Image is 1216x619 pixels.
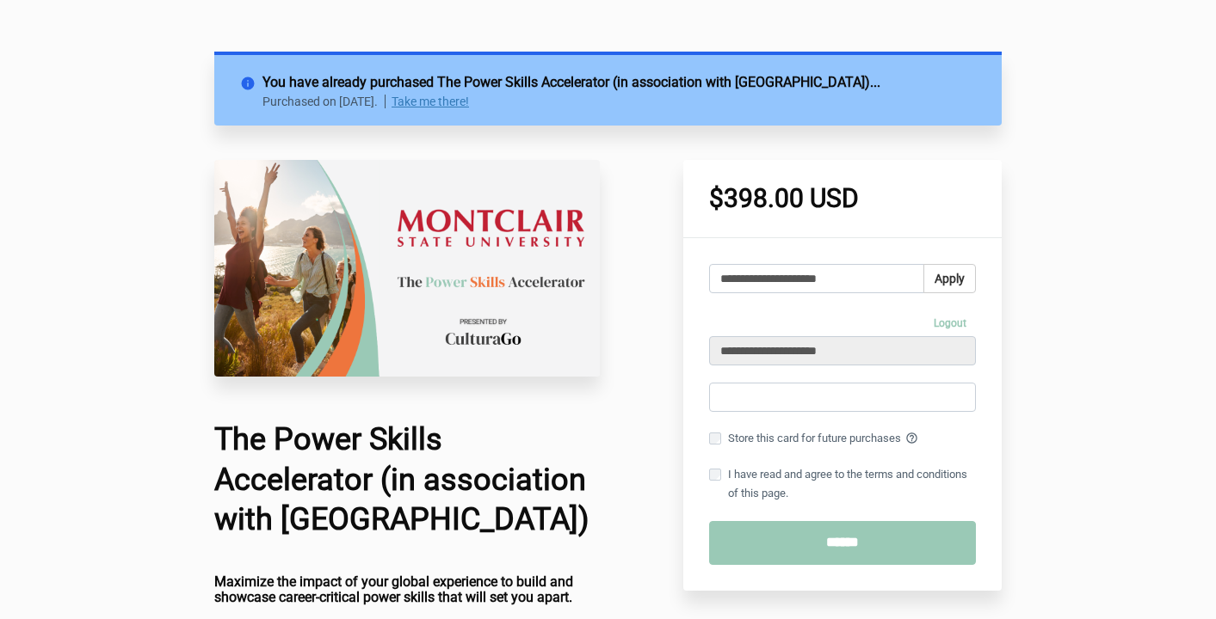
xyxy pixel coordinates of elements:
h1: The Power Skills Accelerator (in association with [GEOGRAPHIC_DATA]) [214,420,600,540]
a: Take me there! [392,95,469,108]
label: Store this card for future purchases [709,429,976,448]
img: 22c75da-26a4-67b4-fa6d-d7146dedb322_Montclair.png [214,160,600,377]
h2: You have already purchased The Power Skills Accelerator (in association with [GEOGRAPHIC_DATA])... [262,72,976,93]
input: I have read and agree to the terms and conditions of this page. [709,469,721,481]
iframe: Secure card payment input frame [719,383,966,414]
i: info [240,72,262,88]
a: Logout [924,310,976,336]
input: Store this card for future purchases [709,432,721,444]
label: I have read and agree to the terms and conditions of this page. [709,465,976,503]
h1: $398.00 USD [709,186,976,211]
button: Apply [923,264,976,293]
p: Purchased on [DATE]. [262,95,386,108]
h4: Maximize the impact of your global experience to build and showcase career-critical power skills ... [214,574,600,604]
